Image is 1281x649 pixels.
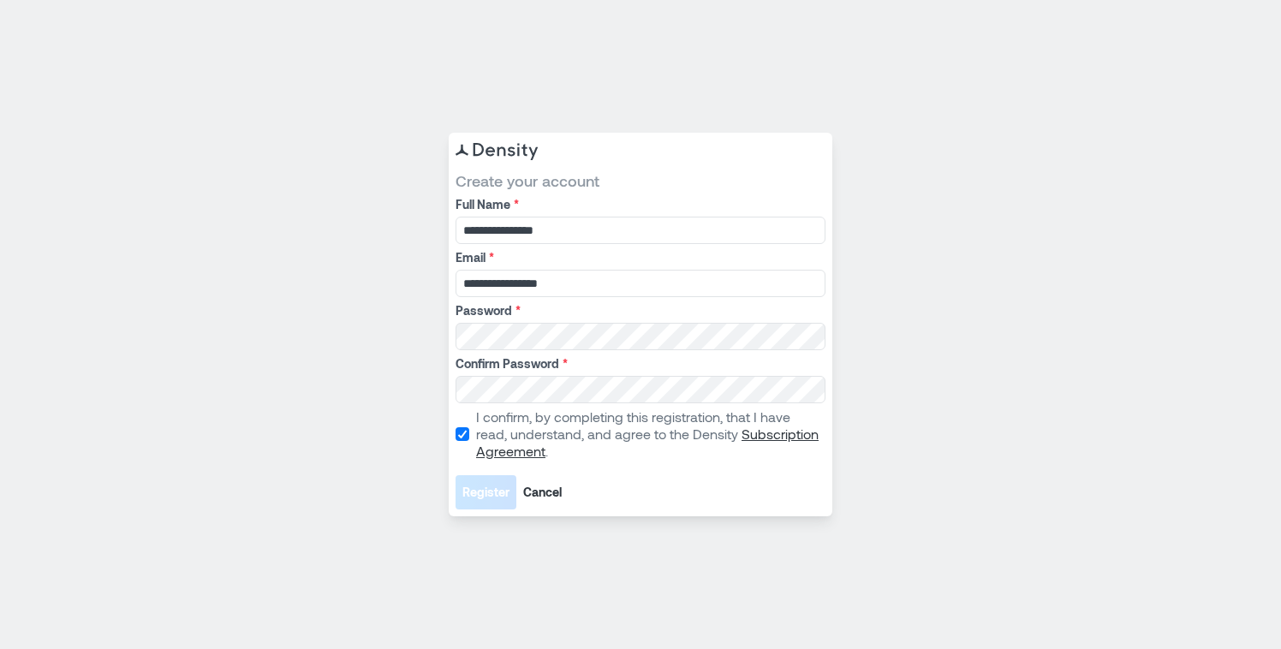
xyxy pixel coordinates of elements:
span: Create your account [456,170,825,191]
label: Full Name [456,196,822,213]
label: Email [456,249,822,266]
label: Confirm Password [456,355,822,372]
a: Subscription Agreement [476,426,819,459]
span: Cancel [523,484,562,501]
button: Cancel [516,475,569,509]
span: Register [462,484,509,501]
button: Register [456,475,516,509]
label: Password [456,302,822,319]
p: I confirm, by completing this registration, that I have read, understand, and agree to the Density . [476,408,822,460]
